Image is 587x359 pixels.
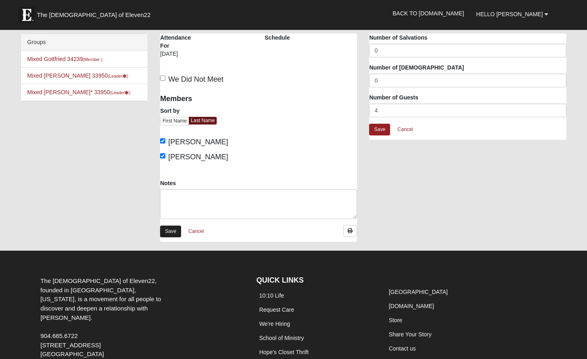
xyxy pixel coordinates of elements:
a: School of Ministry [259,335,304,341]
label: Sort by [160,107,179,115]
small: (Leader ) [110,90,131,95]
a: Mixed [PERSON_NAME] 33950(Leader) [27,72,128,79]
label: Number of Salvations [369,34,427,42]
a: Mixed [PERSON_NAME]* 33950(Leader) [27,89,130,95]
span: [PERSON_NAME] [168,138,228,146]
a: [GEOGRAPHIC_DATA] [389,289,448,295]
a: We're Hiring [259,321,290,327]
a: Print Attendance Roster [343,225,357,237]
span: We Did Not Meet [168,75,224,83]
a: Mixed Gottfried 34239(Member ) [27,56,102,62]
a: 10:10 Life [259,292,284,299]
div: [DATE] [160,50,200,63]
input: [PERSON_NAME] [160,153,165,158]
span: Hello [PERSON_NAME] [476,11,543,17]
a: Hello [PERSON_NAME] [470,4,554,24]
a: Request Care [259,306,294,313]
a: Last Name [189,117,217,125]
label: Schedule [265,34,290,42]
label: Number of Guests [369,93,418,101]
a: Save [160,226,181,237]
span: The [DEMOGRAPHIC_DATA] of Eleven22 [37,11,150,19]
a: First Name [160,117,189,125]
small: (Member ) [83,57,102,62]
input: We Did Not Meet [160,76,165,81]
img: Eleven22 logo [19,7,35,23]
a: Back to [DOMAIN_NAME] [386,3,470,23]
h4: QUICK LINKS [256,276,374,285]
small: (Leader ) [108,74,129,78]
span: [PERSON_NAME] [168,153,228,161]
a: Save [369,124,390,135]
a: Cancel [392,123,418,136]
a: Store [389,317,402,323]
a: The [DEMOGRAPHIC_DATA] of Eleven22 [15,3,176,23]
div: Groups [21,34,148,51]
h4: Members [160,95,253,103]
label: Number of [DEMOGRAPHIC_DATA] [369,63,464,72]
input: [PERSON_NAME] [160,138,165,144]
label: Notes [160,179,176,187]
a: Cancel [183,225,209,238]
div: The [DEMOGRAPHIC_DATA] of Eleven22, founded in [GEOGRAPHIC_DATA], [US_STATE], is a movement for a... [34,277,178,359]
a: [DOMAIN_NAME] [389,303,434,309]
a: Share Your Story [389,331,432,338]
label: Attendance For [160,34,200,50]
